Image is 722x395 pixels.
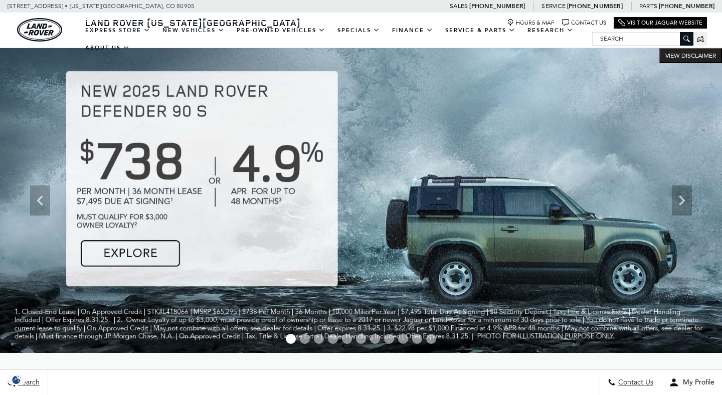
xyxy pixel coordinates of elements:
[661,370,722,395] button: Open user profile menu
[17,18,62,42] img: Land Rover
[328,334,338,344] span: Go to slide 4
[412,334,422,344] span: Go to slide 10
[370,334,380,344] span: Go to slide 7
[386,22,439,39] a: Finance
[356,334,366,344] span: Go to slide 6
[79,22,156,39] a: EXPRESS STORE
[79,22,592,57] nav: Main Navigation
[156,22,231,39] a: New Vehicles
[426,334,436,344] span: Go to slide 11
[679,378,714,387] span: My Profile
[384,334,394,344] span: Go to slide 8
[342,334,352,344] span: Go to slide 5
[659,48,722,63] button: VIEW DISCLAIMER
[521,22,580,39] a: Research
[79,17,307,29] a: Land Rover [US_STATE][GEOGRAPHIC_DATA]
[5,374,28,385] img: Opt-Out Icon
[300,334,310,344] span: Go to slide 2
[618,19,702,27] a: Visit Our Jaguar Website
[85,17,301,29] span: Land Rover [US_STATE][GEOGRAPHIC_DATA]
[593,33,693,45] input: Search
[8,3,195,10] a: [STREET_ADDRESS] • [US_STATE][GEOGRAPHIC_DATA], CO 80905
[507,19,555,27] a: Hours & Map
[79,39,136,57] a: About Us
[17,18,62,42] a: land-rover
[562,19,606,27] a: Contact Us
[439,22,521,39] a: Service & Parts
[672,185,692,216] div: Next
[231,22,331,39] a: Pre-Owned Vehicles
[30,185,50,216] div: Previous
[639,3,657,10] span: Parts
[450,3,468,10] span: Sales
[469,2,525,10] a: [PHONE_NUMBER]
[314,334,324,344] span: Go to slide 3
[541,3,565,10] span: Service
[5,374,28,385] section: Click to Open Cookie Consent Modal
[398,334,408,344] span: Go to slide 9
[659,2,714,10] a: [PHONE_NUMBER]
[331,22,386,39] a: Specials
[286,334,296,344] span: Go to slide 1
[665,52,716,60] span: VIEW DISCLAIMER
[567,2,623,10] a: [PHONE_NUMBER]
[616,378,653,387] span: Contact Us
